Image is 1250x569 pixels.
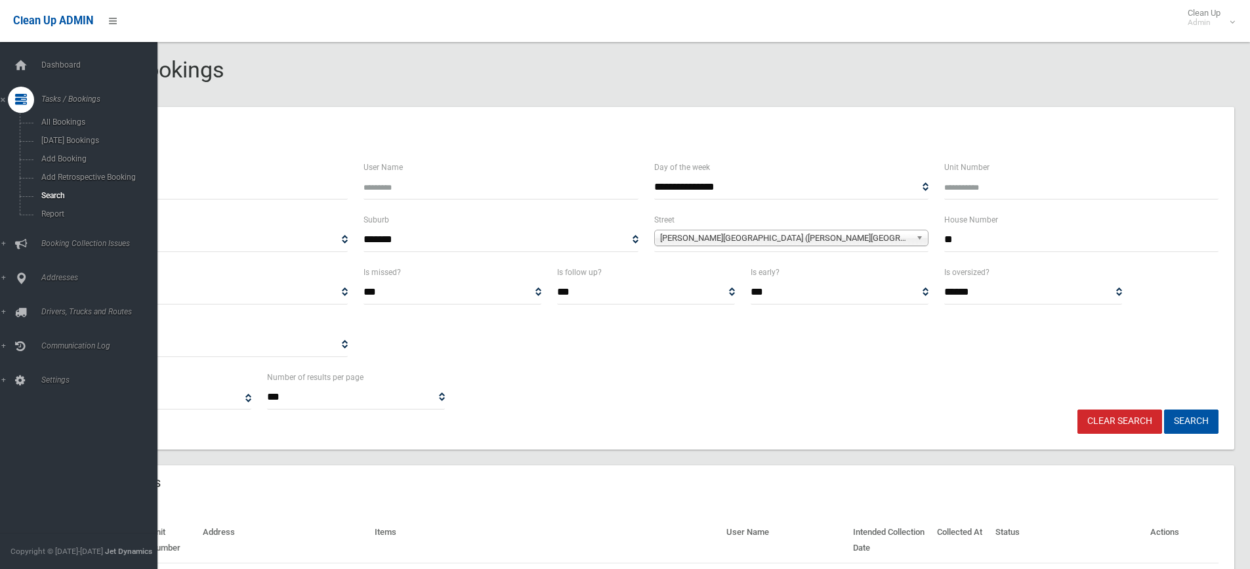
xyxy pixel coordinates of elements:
span: Clean Up ADMIN [13,14,93,27]
label: Day of the week [654,160,710,175]
th: Unit Number [145,518,198,563]
label: Is follow up? [557,265,602,280]
span: Booking Collection Issues [37,239,167,248]
span: Settings [37,375,167,385]
th: Address [198,518,369,563]
span: Tasks / Bookings [37,95,167,104]
span: Dashboard [37,60,167,70]
span: All Bookings [37,117,156,127]
th: Intended Collection Date [848,518,932,563]
th: Actions [1145,518,1219,563]
label: Number of results per page [267,370,364,385]
span: Addresses [37,273,167,282]
span: Add Retrospective Booking [37,173,156,182]
th: Status [990,518,1145,563]
span: [DATE] Bookings [37,136,156,145]
label: Unit Number [944,160,990,175]
span: Clean Up [1181,8,1234,28]
span: Search [37,191,156,200]
small: Admin [1188,18,1220,28]
label: Street [654,213,675,227]
label: House Number [944,213,998,227]
label: User Name [364,160,403,175]
strong: Jet Dynamics [105,547,152,556]
th: Collected At [932,518,990,563]
span: Copyright © [DATE]-[DATE] [10,547,103,556]
label: Is early? [751,265,780,280]
button: Search [1164,410,1219,434]
span: Communication Log [37,341,167,350]
th: User Name [721,518,848,563]
label: Suburb [364,213,389,227]
label: Is oversized? [944,265,990,280]
label: Is missed? [364,265,401,280]
span: Add Booking [37,154,156,163]
span: Report [37,209,156,219]
span: [PERSON_NAME][GEOGRAPHIC_DATA] ([PERSON_NAME][GEOGRAPHIC_DATA]) [660,230,911,246]
a: Clear Search [1077,410,1162,434]
th: Items [369,518,721,563]
span: Drivers, Trucks and Routes [37,307,167,316]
